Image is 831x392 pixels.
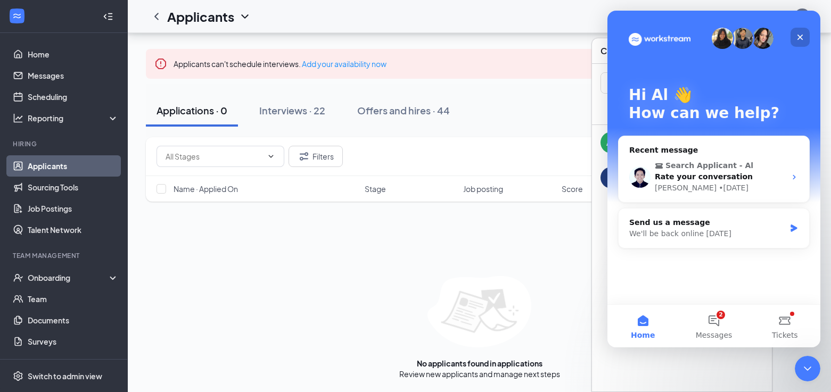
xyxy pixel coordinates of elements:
[28,113,119,123] div: Reporting
[13,139,117,148] div: Hiring
[157,104,227,117] div: Applications · 0
[399,369,560,379] div: Review new applicants and manage next steps
[166,151,262,162] input: All Stages
[28,272,110,283] div: Onboarding
[167,7,234,26] h1: Applicants
[28,44,119,65] a: Home
[749,10,762,23] svg: Notifications
[28,177,119,198] a: Sourcing Tools
[600,45,620,57] h3: Chat
[154,57,167,70] svg: Error
[302,59,386,69] a: Add your availability now
[28,86,119,107] a: Scheduling
[601,73,727,93] input: Search team member
[298,150,310,163] svg: Filter
[289,146,343,167] button: Filter Filters
[12,11,22,21] svg: WorkstreamLogo
[427,276,531,347] img: empty-state
[607,11,820,347] iframe: Intercom live chat
[238,10,251,23] svg: ChevronDown
[28,219,119,240] a: Talent Network
[28,155,119,177] a: Applicants
[463,184,503,194] span: Job posting
[357,104,450,117] div: Offers and hires · 44
[259,104,325,117] div: Interviews · 22
[28,198,119,219] a: Job Postings
[795,356,820,381] iframe: Intercom live chat
[103,11,113,21] svg: Collapse
[13,370,23,381] svg: Settings
[150,10,163,23] svg: ChevronLeft
[174,59,386,69] span: Applicants can't schedule interviews.
[417,358,542,369] div: No applicants found in applications
[365,184,386,194] span: Stage
[13,251,117,260] div: Team Management
[28,370,102,381] div: Switch to admin view
[28,310,119,331] a: Documents
[606,137,616,148] div: AF
[13,113,23,123] svg: Analysis
[267,152,275,161] svg: ChevronDown
[174,184,238,194] span: Name · Applied On
[772,10,785,23] svg: QuestionInfo
[28,288,119,310] a: Team
[28,331,119,352] a: Surveys
[28,65,119,86] a: Messages
[562,184,583,194] span: Score
[13,272,23,283] svg: UserCheck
